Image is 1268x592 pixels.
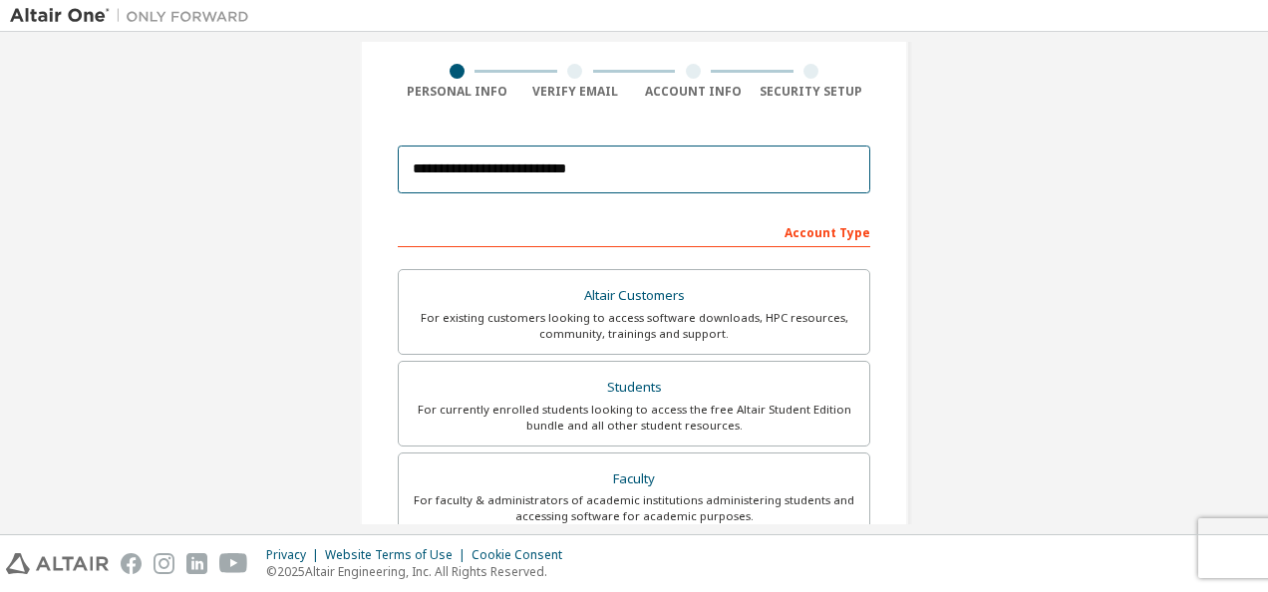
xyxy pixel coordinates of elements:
div: Cookie Consent [472,547,574,563]
img: altair_logo.svg [6,553,109,574]
div: For faculty & administrators of academic institutions administering students and accessing softwa... [411,492,857,524]
div: Verify Email [516,84,635,100]
div: Personal Info [398,84,516,100]
div: Website Terms of Use [325,547,472,563]
div: Faculty [411,465,857,493]
div: For currently enrolled students looking to access the free Altair Student Edition bundle and all ... [411,402,857,434]
img: Altair One [10,6,259,26]
div: Altair Customers [411,282,857,310]
p: © 2025 Altair Engineering, Inc. All Rights Reserved. [266,563,574,580]
img: youtube.svg [219,553,248,574]
img: facebook.svg [121,553,142,574]
div: Account Type [398,215,870,247]
img: instagram.svg [154,553,174,574]
div: Security Setup [753,84,871,100]
div: For existing customers looking to access software downloads, HPC resources, community, trainings ... [411,310,857,342]
img: linkedin.svg [186,553,207,574]
div: Privacy [266,547,325,563]
div: Students [411,374,857,402]
div: Account Info [634,84,753,100]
